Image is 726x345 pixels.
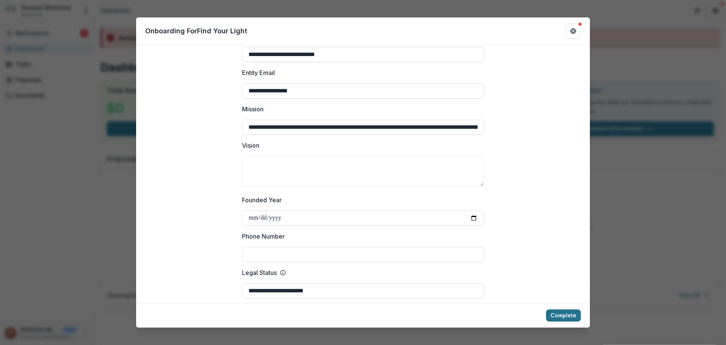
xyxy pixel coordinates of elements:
[242,68,275,77] p: Entity Email
[242,268,277,277] p: Legal Status
[242,141,259,150] p: Vision
[242,195,282,205] p: Founded Year
[242,232,285,241] p: Phone Number
[145,26,247,36] p: Onboarding For Find Your Light
[546,309,581,322] button: Complete
[242,105,264,114] p: Mission
[566,23,581,39] button: Get Help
